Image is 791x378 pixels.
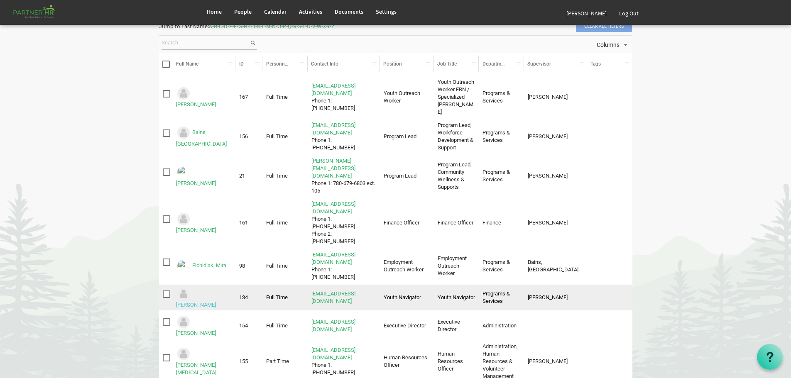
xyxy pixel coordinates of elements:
span: V [312,22,315,30]
a: [PERSON_NAME] [176,101,216,107]
a: [EMAIL_ADDRESS][DOMAIN_NAME] [311,251,355,265]
td: Full Time column header Personnel Type [262,156,308,196]
td: column header Tags [587,120,632,153]
td: 167 column header ID [235,77,262,118]
td: 21 column header ID [235,156,262,196]
span: Home [207,8,222,15]
span: Settings [376,8,397,15]
td: Garcia, Mylene is template cell column header Full Name [172,313,235,339]
td: Bains, Anchilla is template cell column header Full Name [172,120,235,153]
a: [EMAIL_ADDRESS][DOMAIN_NAME] [311,290,355,304]
td: Full Time column header Personnel Type [262,285,308,310]
td: 98 column header ID [235,249,262,283]
a: [PERSON_NAME] [176,227,216,233]
span: search [250,39,257,48]
td: column header Tags [587,156,632,196]
span: S [298,22,301,30]
a: [EMAIL_ADDRESS][DOMAIN_NAME] [311,83,355,96]
a: [PERSON_NAME] [560,2,613,25]
img: Could not locate image [176,346,191,361]
img: Could not locate image [176,315,191,329]
button: Columns [595,39,631,50]
a: [PERSON_NAME][EMAIL_ADDRESS][DOMAIN_NAME] [311,158,355,179]
a: [EMAIL_ADDRESS][DOMAIN_NAME] [311,319,355,332]
td: myleneg@theopendoors.ca is template cell column header Contact Info [308,313,380,339]
span: R [293,22,296,30]
img: Emp-3318ea45-47e5-4a97-b3ed-e0c499d54a87.png [176,165,191,180]
a: [PERSON_NAME][MEDICAL_DATA] [176,362,216,376]
td: Finance Officer column header Position [380,199,433,247]
td: column header Supervisor [524,313,587,339]
td: Cardinal, Amy is template cell column header Full Name [172,156,235,196]
span: Z [331,22,335,30]
span: Supervisor [527,61,551,67]
td: Full Time column header Personnel Type [262,77,308,118]
td: checkbox [159,77,173,118]
a: [EMAIL_ADDRESS][DOMAIN_NAME] [311,347,355,361]
td: Cardinal, Amy column header Supervisor [524,285,587,310]
td: Bains, Anchilla column header Supervisor [524,249,587,283]
span: H [244,22,247,30]
span: Y [327,22,330,30]
a: Bains, [GEOGRAPHIC_DATA] [176,129,227,147]
span: Columns [596,40,620,50]
td: column header Tags [587,77,632,118]
span: A [209,22,212,30]
td: checkbox [159,199,173,247]
span: N [272,22,276,30]
td: checkbox [159,249,173,283]
img: Could not locate image [176,286,191,301]
td: Executive Director column header Position [380,313,433,339]
td: Full Time column header Personnel Type [262,313,308,339]
td: Programs & Services column header Departments [479,285,524,310]
span: People [234,8,252,15]
td: column header Tags [587,249,632,283]
span: Calendar [264,8,287,15]
span: Departments [482,61,511,67]
td: Employment Outreach Worker column header Job Title [434,249,479,283]
span: Job Title [437,61,457,67]
td: rebeccafm@theopendoors.ca is template cell column header Contact Info [308,285,380,310]
td: Garcia, Mylene column header Supervisor [524,120,587,153]
img: Emp-db86dcfa-a4b5-423b-9310-dea251513417.png [176,259,191,273]
td: Programs & Services column header Departments [479,156,524,196]
span: Position [383,61,402,67]
img: Could not locate image [176,86,191,101]
div: Jump to Last Name: - - - - - - - - - - - - - - - - - - - - - - - - - [159,20,335,33]
div: Columns [595,36,631,53]
td: column header Tags [587,313,632,339]
td: checkbox [159,120,173,153]
span: O [277,22,281,30]
span: Tags [590,61,601,67]
td: Cardinal, Amy column header Supervisor [524,77,587,118]
span: X [323,22,326,30]
td: megana@theopendoors.caPhone 1: 780-360-3868 is template cell column header Contact Info [308,77,380,118]
img: Could not locate image [176,212,191,227]
span: Personnel Type [266,61,301,67]
td: checkbox [159,156,173,196]
td: Fisher-Marks, Rebecca is template cell column header Full Name [172,285,235,310]
td: Youth Navigator column header Position [380,285,433,310]
td: Programs & Services column header Departments [479,120,524,153]
span: C [219,22,222,30]
a: [EMAIL_ADDRESS][DOMAIN_NAME] [311,201,355,215]
span: J [252,22,255,30]
td: column header Tags [587,285,632,310]
span: Full Name [176,61,198,67]
td: 156 column header ID [235,120,262,153]
a: Log Out [613,2,645,25]
span: G [238,22,242,30]
div: Search [160,36,259,53]
span: U [307,22,311,30]
a: Elchidiak, Mira [192,262,226,268]
span: E [229,22,232,30]
span: F [234,22,237,30]
span: Contact Info [311,61,338,67]
td: Program Lead column header Position [380,120,433,153]
td: Programs & Services column header Departments [479,77,524,118]
span: D [224,22,228,30]
a: [PERSON_NAME] [176,180,216,186]
td: fernandod@theopendoors.caPhone 1: 780-679-6803 ext 108Phone 2: 780-678-6130 is template cell colu... [308,199,380,247]
td: column header Tags [587,199,632,247]
td: Garcia, Mylene column header Supervisor [524,156,587,196]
